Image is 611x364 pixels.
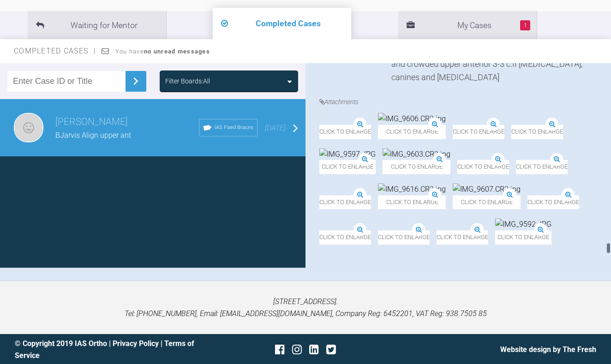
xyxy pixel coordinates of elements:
[511,125,563,139] span: Click to enlarge
[378,125,446,139] span: Click to enlarge
[453,125,504,139] span: Click to enlarge
[14,113,43,142] img: Azffar Din
[319,230,371,245] span: Click to enlarge
[113,339,159,348] a: Privacy Policy
[383,148,450,160] img: IMG_9603.CR2.jpg
[28,11,166,39] li: Waiting for Mentor
[165,76,210,86] div: Filter Boards: All
[520,20,530,30] span: 1
[457,160,509,174] span: Click to enlarge
[437,230,488,245] span: Click to enlarge
[495,230,551,245] span: Click to enlarge
[453,183,521,195] img: IMG_9607.CR2.jpg
[319,148,376,160] img: IMG_9597.JPG
[319,160,376,174] span: Click to enlarge
[378,195,446,210] span: Click to enlarge
[128,74,143,88] img: chevronRight.28bd32b0.svg
[453,195,521,210] span: Click to enlarge
[15,338,209,361] div: © Copyright 2019 IAS Ortho | |
[115,48,210,55] span: You have
[7,71,126,92] input: Enter Case ID or Title
[383,160,450,174] span: Click to enlarge
[265,123,286,132] span: [DATE]
[398,11,537,39] li: My Cases
[495,218,551,230] img: IMG_9592.JPG
[319,125,371,139] span: Click to enlarge
[14,47,96,55] span: Completed Cases
[215,123,253,132] span: IAS Fixed Braces
[378,113,446,125] img: IMG_9606.CR2.jpg
[378,183,446,195] img: IMG_9616.CR2.jpg
[55,114,199,130] h3: [PERSON_NAME]
[527,195,579,210] span: Click to enlarge
[500,345,596,354] a: Website design by The Fresh
[378,230,430,245] span: Click to enlarge
[55,131,131,140] span: BJarvis Align upper ant
[516,160,568,174] span: Click to enlarge
[144,48,210,55] strong: no unread messages
[213,8,351,39] li: Completed Cases
[319,195,371,210] span: Click to enlarge
[15,339,194,360] a: Terms of Service
[319,97,597,107] h4: Attachments
[15,296,596,319] p: [STREET_ADDRESS]. Tel: [PHONE_NUMBER], Email: [EMAIL_ADDRESS][DOMAIN_NAME], Company Reg: 6452201,...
